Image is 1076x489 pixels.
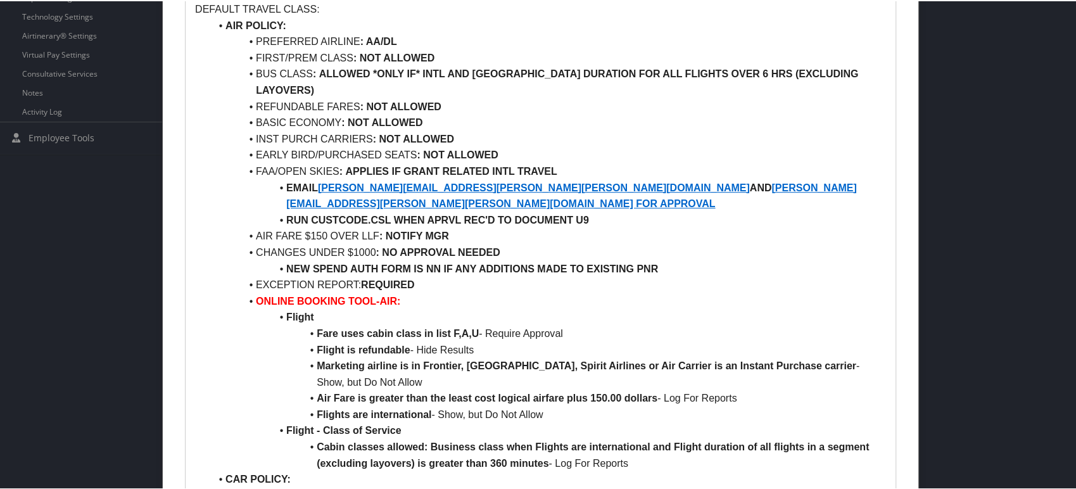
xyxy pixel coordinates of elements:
[376,246,500,257] strong: : NO APPROVAL NEEDED
[417,148,498,159] strong: : NOT ALLOWED
[341,116,422,127] strong: : NOT ALLOWED
[313,67,316,78] strong: :
[210,113,886,130] li: BASIC ECONOMY
[210,49,886,65] li: FIRST/PREM CLASS
[210,130,886,146] li: INST PURCH CARRIERS
[210,276,886,292] li: EXCEPTION REPORT:
[210,438,886,470] li: - Log For Reports
[210,357,886,389] li: - Show, but Do Not Allow
[210,243,886,260] li: CHANGES UNDER $1000
[360,35,397,46] strong: : AA/DL
[339,165,343,175] strong: :
[225,473,291,483] strong: CAR POLICY:
[210,32,886,49] li: PREFERRED AIRLINE
[210,405,886,422] li: - Show, but Do Not Allow
[210,162,886,179] li: FAA/OPEN SKIES
[210,324,886,341] li: - Require Approval
[317,440,872,467] strong: Cabin classes allowed: Business class when Flights are international and Flight duration of all f...
[225,19,286,30] strong: AIR POLICY:
[210,389,886,405] li: - Log For Reports
[317,327,479,338] strong: Fare uses cabin class in list F,A,U
[353,51,434,62] strong: : NOT ALLOWED
[286,424,401,435] strong: Flight - Class of Service
[317,391,657,402] strong: Air Fare is greater than the least cost logical airfare plus 150.00 dollars
[210,65,886,97] li: BUS CLASS
[318,181,750,192] a: [PERSON_NAME][EMAIL_ADDRESS][PERSON_NAME][PERSON_NAME][DOMAIN_NAME]
[210,146,886,162] li: EARLY BIRD/PURCHASED SEATS
[317,408,431,419] strong: Flights are international
[379,229,383,240] strong: :
[317,359,856,370] strong: Marketing airline is in Frontier, [GEOGRAPHIC_DATA], Spirit Airlines or Air Carrier is an Instant...
[286,310,314,321] strong: Flight
[317,343,410,354] strong: Flight is refundable
[386,229,449,240] strong: NOTIFY MGR
[360,100,441,111] strong: : NOT ALLOWED
[210,341,886,357] li: - Hide Results
[210,98,886,114] li: REFUNDABLE FARES
[345,165,557,175] strong: APPLIES IF GRANT RELATED INTL TRAVEL
[750,181,772,192] strong: AND
[373,132,454,143] strong: : NOT ALLOWED
[210,227,886,243] li: AIR FARE $150 OVER LLF
[286,262,658,273] strong: NEW SPEND AUTH FORM IS NN IF ANY ADDITIONS MADE TO EXISTING PNR
[286,181,318,192] strong: EMAIL
[256,295,400,305] strong: ONLINE BOOKING TOOL-AIR:
[361,278,414,289] strong: REQUIRED
[256,67,861,94] strong: ALLOWED *ONLY IF* INTL AND [GEOGRAPHIC_DATA] DURATION FOR ALL FLIGHTS OVER 6 HRS (EXCLUDING LAYOV...
[286,213,589,224] strong: RUN CUSTCODE.CSL WHEN APRVL REC'D TO DOCUMENT U9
